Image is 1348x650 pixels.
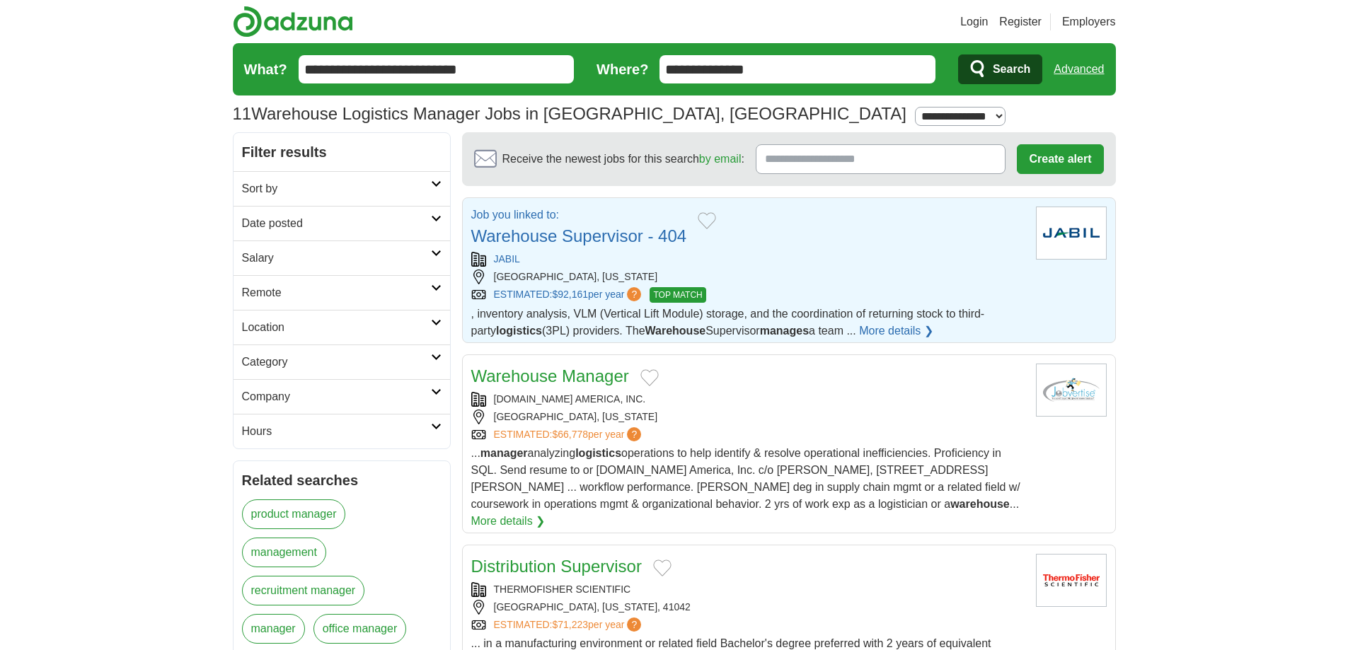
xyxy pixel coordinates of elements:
[242,614,305,644] a: manager
[650,287,705,303] span: TOP MATCH
[1036,364,1107,417] img: Company logo
[234,240,450,275] a: Salary
[1036,207,1107,260] img: Jabil logo
[1054,55,1104,83] a: Advanced
[494,253,520,265] a: JABIL
[552,429,588,440] span: $66,778
[242,538,326,567] a: management
[234,344,450,379] a: Category
[234,171,450,206] a: Sort by
[471,447,1020,510] span: ... analyzing operations to help identify & resolve operational inefficiencies. Proficiency in SQ...
[699,153,742,165] a: by email
[242,499,346,529] a: product manager
[494,287,645,303] a: ESTIMATED:$92,161per year?
[244,59,287,80] label: What?
[575,447,621,459] strong: logistics
[242,354,431,371] h2: Category
[242,215,431,232] h2: Date posted
[640,369,659,386] button: Add to favorite jobs
[234,275,450,310] a: Remote
[471,600,1025,615] div: [GEOGRAPHIC_DATA], [US_STATE], 41042
[471,410,1025,424] div: [GEOGRAPHIC_DATA], [US_STATE]
[480,447,528,459] strong: manager
[234,133,450,171] h2: Filter results
[760,325,809,337] strong: manages
[242,470,442,491] h2: Related searches
[494,617,645,632] a: ESTIMATED:$71,223per year?
[471,226,687,245] a: Warehouse Supervisor - 404
[233,6,353,37] img: Adzuna logo
[471,392,1025,407] div: [DOMAIN_NAME] AMERICA, INC.
[1017,144,1103,174] button: Create alert
[627,287,641,301] span: ?
[471,207,687,224] p: Job you linked to:
[597,59,648,80] label: Where?
[242,180,431,197] h2: Sort by
[1062,13,1116,30] a: Employers
[859,323,933,339] a: More details ❯
[242,284,431,301] h2: Remote
[242,388,431,405] h2: Company
[552,619,588,630] span: $71,223
[999,13,1042,30] a: Register
[698,212,716,229] button: Add to favorite jobs
[494,427,645,442] a: ESTIMATED:$66,778per year?
[494,584,631,595] a: THERMOFISHER SCIENTIFIC
[234,414,450,448] a: Hours
[234,310,450,344] a: Location
[234,206,450,240] a: Date posted
[627,427,641,441] span: ?
[242,319,431,336] h2: Location
[1036,554,1107,607] img: Thermo Fisher Scientific logo
[242,576,365,605] a: recruitment manager
[471,513,546,530] a: More details ❯
[645,325,706,337] strong: Warehouse
[471,308,985,337] span: , inventory analysis, VLM (Vertical Lift Module) storage, and the coordination of returning stock...
[313,614,407,644] a: office manager
[496,325,542,337] strong: logistics
[471,269,1025,284] div: [GEOGRAPHIC_DATA], [US_STATE]
[233,104,906,123] h1: Warehouse Logistics Manager Jobs in [GEOGRAPHIC_DATA], [GEOGRAPHIC_DATA]
[950,498,1010,510] strong: warehouse
[242,423,431,440] h2: Hours
[958,54,1042,84] button: Search
[960,13,988,30] a: Login
[502,151,744,168] span: Receive the newest jobs for this search :
[993,55,1030,83] span: Search
[471,366,629,385] a: Warehouse Manager
[233,101,252,127] span: 11
[627,617,641,632] span: ?
[242,250,431,267] h2: Salary
[234,379,450,414] a: Company
[653,559,672,576] button: Add to favorite jobs
[471,557,642,576] a: Distribution Supervisor
[552,289,588,300] span: $92,161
